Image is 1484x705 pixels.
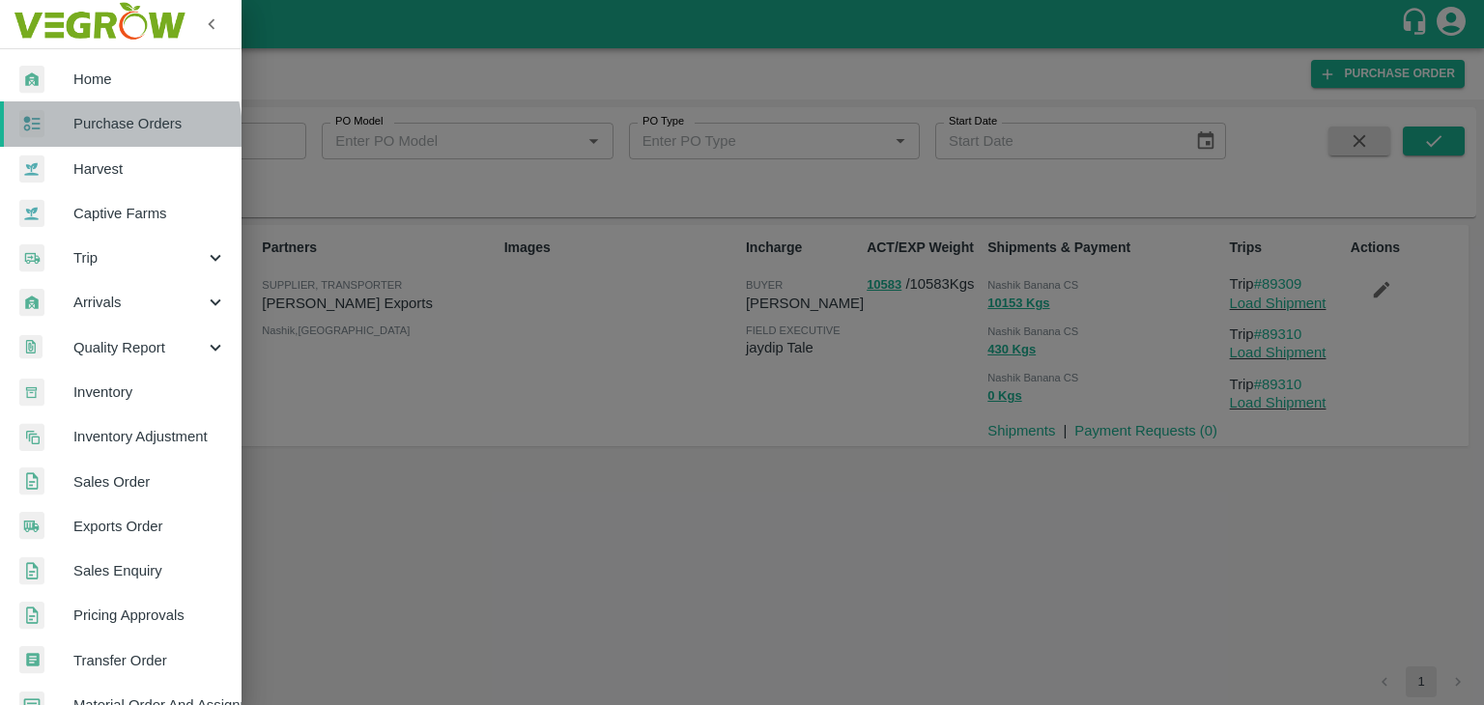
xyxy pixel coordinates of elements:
img: harvest [19,199,44,228]
img: shipments [19,512,44,540]
img: sales [19,602,44,630]
span: Sales Order [73,471,226,493]
img: delivery [19,244,44,272]
span: Arrivals [73,292,205,313]
img: qualityReport [19,335,43,359]
img: sales [19,467,44,495]
span: Harvest [73,158,226,180]
span: Trip [73,247,205,268]
span: Home [73,69,226,90]
span: Captive Farms [73,203,226,224]
img: reciept [19,110,44,138]
span: Exports Order [73,516,226,537]
img: whTransfer [19,646,44,674]
span: Transfer Order [73,650,226,671]
span: Inventory Adjustment [73,426,226,447]
span: Pricing Approvals [73,605,226,626]
img: whInventory [19,379,44,407]
span: Quality Report [73,337,205,358]
span: Inventory [73,381,226,403]
img: harvest [19,155,44,183]
img: whArrival [19,289,44,317]
img: sales [19,557,44,585]
img: whArrival [19,66,44,94]
img: inventory [19,423,44,451]
span: Sales Enquiry [73,560,226,581]
span: Purchase Orders [73,113,226,134]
